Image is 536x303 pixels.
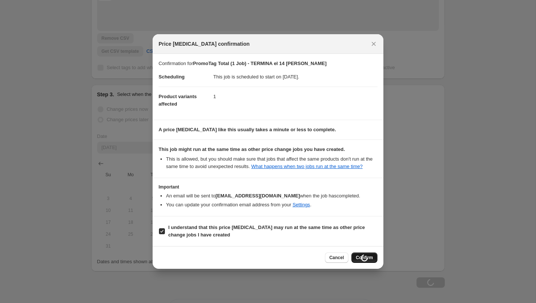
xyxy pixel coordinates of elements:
[251,164,363,169] a: What happens when two jobs run at the same time?
[213,67,377,87] dd: This job is scheduled to start on [DATE].
[193,61,326,66] b: PromoTag Total (1 Job) - TERMINA el 14 [PERSON_NAME]
[159,184,377,190] h3: Important
[159,127,336,132] b: A price [MEDICAL_DATA] like this usually takes a minute or less to complete.
[166,192,377,200] li: An email will be sent to when the job has completed .
[159,146,345,152] b: This job might run at the same time as other price change jobs you have created.
[368,39,379,49] button: Close
[216,193,300,199] b: [EMAIL_ADDRESS][DOMAIN_NAME]
[325,252,348,263] button: Cancel
[159,60,377,67] p: Confirmation for
[213,87,377,106] dd: 1
[159,40,250,48] span: Price [MEDICAL_DATA] confirmation
[168,225,365,238] b: I understand that this price [MEDICAL_DATA] may run at the same time as other price change jobs I...
[159,74,185,80] span: Scheduling
[329,255,344,261] span: Cancel
[159,94,197,107] span: Product variants affected
[166,201,377,209] li: You can update your confirmation email address from your .
[166,155,377,170] li: This is allowed, but you should make sure that jobs that affect the same products don ' t run at ...
[293,202,310,207] a: Settings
